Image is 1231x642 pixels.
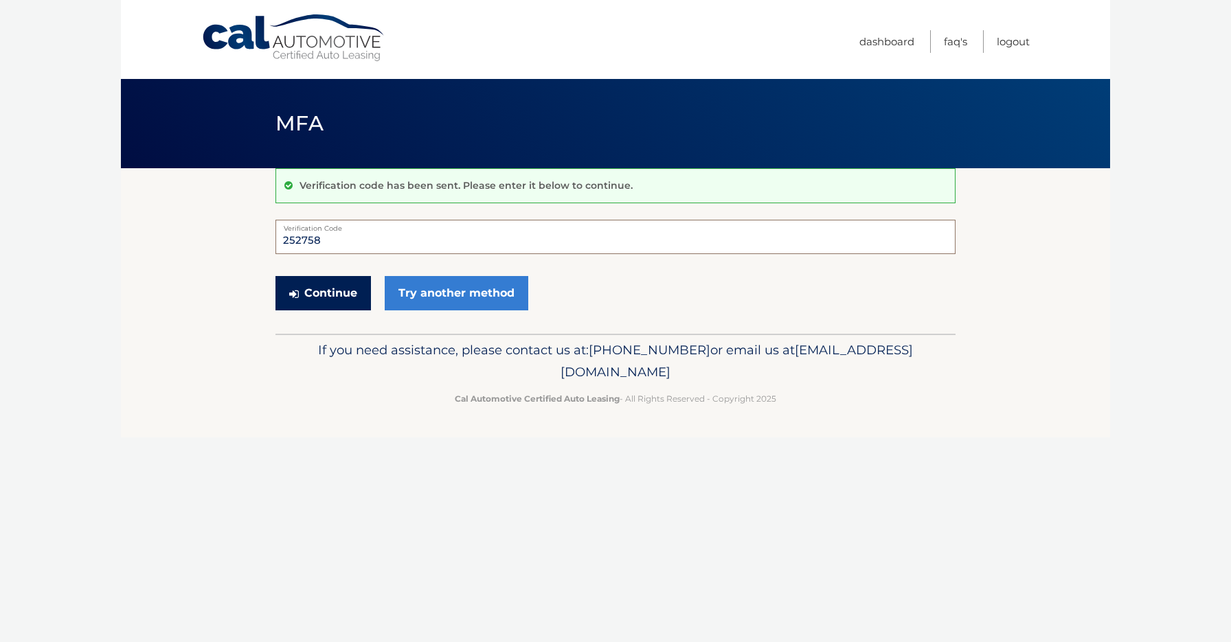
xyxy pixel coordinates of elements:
a: Cal Automotive [201,14,387,62]
input: Verification Code [275,220,956,254]
p: If you need assistance, please contact us at: or email us at [284,339,947,383]
p: - All Rights Reserved - Copyright 2025 [284,391,947,406]
a: Logout [997,30,1030,53]
label: Verification Code [275,220,956,231]
a: Try another method [385,276,528,310]
a: Dashboard [859,30,914,53]
button: Continue [275,276,371,310]
span: [EMAIL_ADDRESS][DOMAIN_NAME] [561,342,913,380]
span: [PHONE_NUMBER] [589,342,710,358]
a: FAQ's [944,30,967,53]
span: MFA [275,111,324,136]
strong: Cal Automotive Certified Auto Leasing [455,393,620,404]
p: Verification code has been sent. Please enter it below to continue. [300,179,633,192]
